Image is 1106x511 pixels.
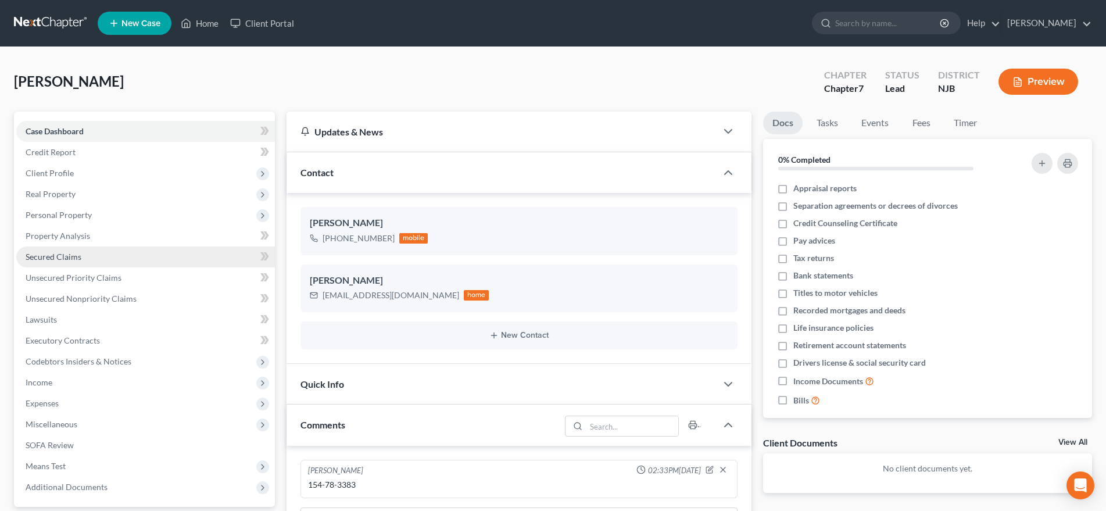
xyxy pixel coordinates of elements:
[399,233,428,244] div: mobile
[852,112,898,134] a: Events
[26,335,100,345] span: Executory Contracts
[300,126,703,138] div: Updates & News
[300,378,344,389] span: Quick Info
[16,226,275,246] a: Property Analysis
[1001,13,1091,34] a: [PERSON_NAME]
[26,126,84,136] span: Case Dashboard
[308,479,730,491] div: 154-78-3383
[16,309,275,330] a: Lawsuits
[26,482,108,492] span: Additional Documents
[793,270,853,281] span: Bank statements
[121,19,160,28] span: New Case
[26,168,74,178] span: Client Profile
[26,294,137,303] span: Unsecured Nonpriority Claims
[16,435,275,456] a: SOFA Review
[763,112,803,134] a: Docs
[1066,471,1094,499] div: Open Intercom Messenger
[310,331,728,340] button: New Contact
[807,112,847,134] a: Tasks
[763,437,837,449] div: Client Documents
[998,69,1078,95] button: Preview
[824,82,867,95] div: Chapter
[464,290,489,301] div: home
[308,465,363,477] div: [PERSON_NAME]
[26,315,57,324] span: Lawsuits
[1058,438,1087,446] a: View All
[26,419,77,429] span: Miscellaneous
[16,246,275,267] a: Secured Claims
[793,235,835,246] span: Pay advices
[793,287,878,299] span: Titles to motor vehicles
[26,377,52,387] span: Income
[26,398,59,408] span: Expenses
[793,322,874,334] span: Life insurance policies
[16,288,275,309] a: Unsecured Nonpriority Claims
[793,395,809,406] span: Bills
[824,69,867,82] div: Chapter
[26,252,81,262] span: Secured Claims
[944,112,986,134] a: Timer
[323,233,395,244] div: [PHONE_NUMBER]
[648,465,701,476] span: 02:33PM[DATE]
[793,217,897,229] span: Credit Counseling Certificate
[300,167,334,178] span: Contact
[16,142,275,163] a: Credit Report
[26,189,76,199] span: Real Property
[835,12,942,34] input: Search by name...
[793,305,905,316] span: Recorded mortgages and deeds
[175,13,224,34] a: Home
[793,357,926,369] span: Drivers license & social security card
[310,274,728,288] div: [PERSON_NAME]
[26,147,76,157] span: Credit Report
[793,200,958,212] span: Separation agreements or decrees of divorces
[885,69,919,82] div: Status
[885,82,919,95] div: Lead
[26,440,74,450] span: SOFA Review
[793,340,906,351] span: Retirement account statements
[310,216,728,230] div: [PERSON_NAME]
[300,419,345,430] span: Comments
[323,290,459,301] div: [EMAIL_ADDRESS][DOMAIN_NAME]
[961,13,1000,34] a: Help
[938,69,980,82] div: District
[16,330,275,351] a: Executory Contracts
[26,210,92,220] span: Personal Property
[586,416,679,436] input: Search...
[14,73,124,90] span: [PERSON_NAME]
[224,13,300,34] a: Client Portal
[793,252,834,264] span: Tax returns
[938,82,980,95] div: NJB
[858,83,864,94] span: 7
[16,267,275,288] a: Unsecured Priority Claims
[793,376,863,387] span: Income Documents
[772,463,1083,474] p: No client documents yet.
[16,121,275,142] a: Case Dashboard
[26,273,121,283] span: Unsecured Priority Claims
[26,231,90,241] span: Property Analysis
[778,155,831,165] strong: 0% Completed
[26,356,131,366] span: Codebtors Insiders & Notices
[793,183,857,194] span: Appraisal reports
[903,112,940,134] a: Fees
[26,461,66,471] span: Means Test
